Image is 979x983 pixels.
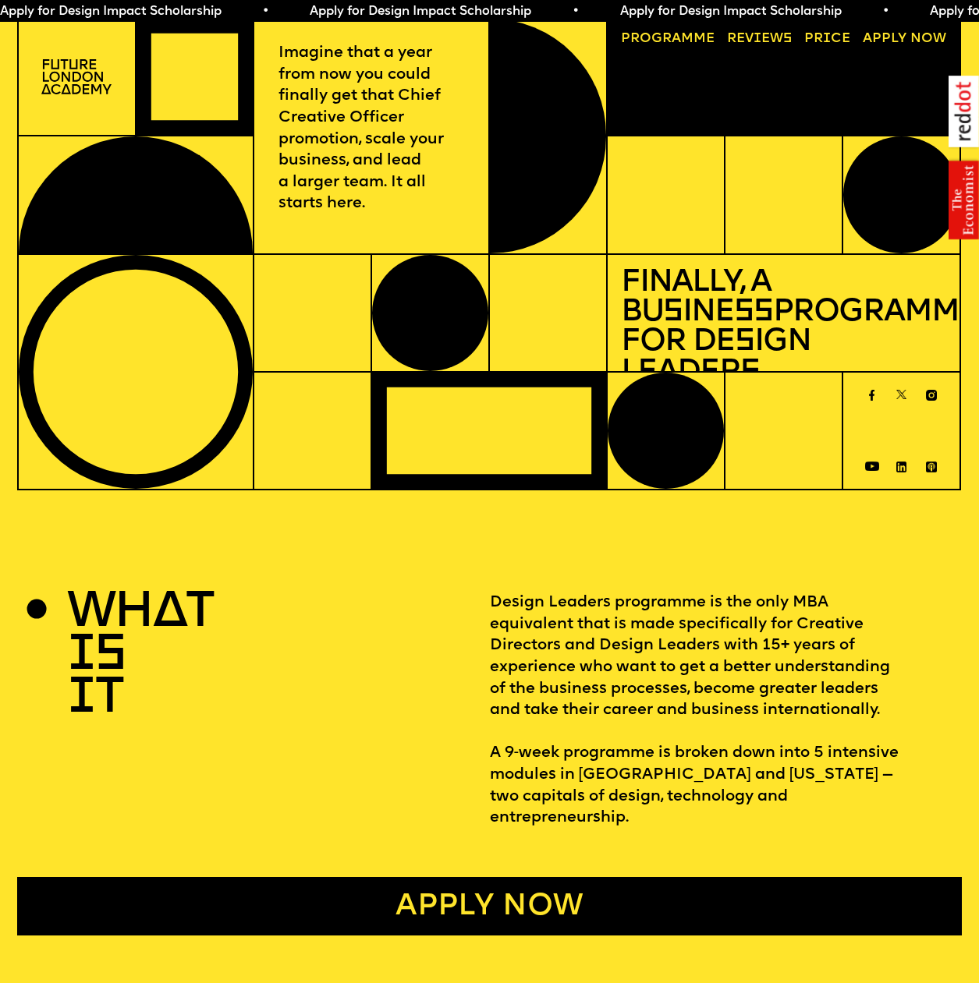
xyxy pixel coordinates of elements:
[734,297,773,328] span: ss
[621,268,945,387] h1: Finally, a Bu ine Programme for De ign Leader
[735,327,754,358] span: s
[882,5,889,18] span: •
[490,592,963,829] p: Design Leaders programme is the only MBA equivalent that is made specifically for Creative Direct...
[17,877,962,935] a: Apply now
[262,5,269,18] span: •
[797,26,857,53] a: Price
[672,32,681,45] span: a
[663,297,683,328] span: s
[572,5,579,18] span: •
[721,26,799,53] a: Reviews
[740,357,760,388] span: s
[615,26,722,53] a: Programme
[278,43,463,215] p: Imagine that a year from now you could finally get that Chief Creative Officer promotion, scale y...
[863,32,872,45] span: A
[67,592,145,721] h2: WHAT IS IT
[856,26,952,53] a: Apply now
